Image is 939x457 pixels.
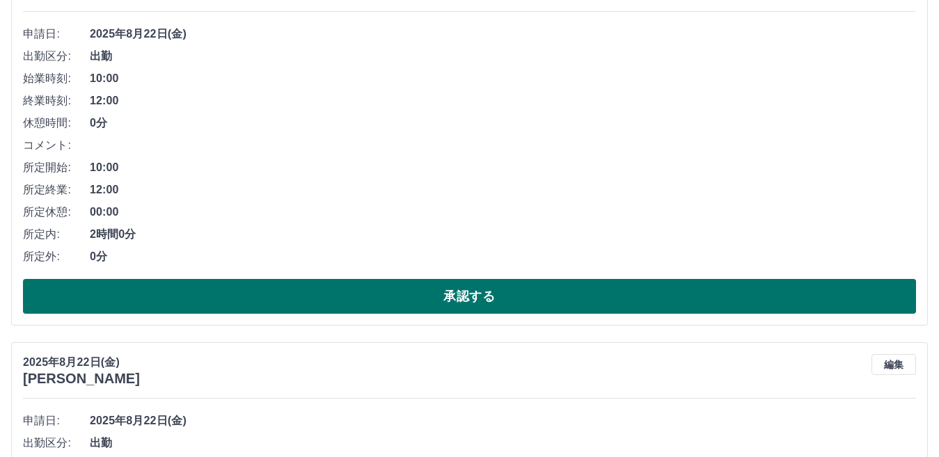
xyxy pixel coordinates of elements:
[23,226,90,243] span: 所定内:
[23,70,90,87] span: 始業時刻:
[23,115,90,131] span: 休憩時間:
[90,70,916,87] span: 10:00
[23,159,90,176] span: 所定開始:
[23,204,90,221] span: 所定休憩:
[871,354,916,375] button: 編集
[90,226,916,243] span: 2時間0分
[90,93,916,109] span: 12:00
[90,204,916,221] span: 00:00
[90,115,916,131] span: 0分
[23,48,90,65] span: 出勤区分:
[23,248,90,265] span: 所定外:
[90,48,916,65] span: 出勤
[23,93,90,109] span: 終業時刻:
[23,435,90,451] span: 出勤区分:
[23,137,90,154] span: コメント:
[23,182,90,198] span: 所定終業:
[90,412,916,429] span: 2025年8月22日(金)
[90,159,916,176] span: 10:00
[23,412,90,429] span: 申請日:
[23,26,90,42] span: 申請日:
[90,435,916,451] span: 出勤
[90,182,916,198] span: 12:00
[23,354,140,371] p: 2025年8月22日(金)
[90,248,916,265] span: 0分
[23,279,916,314] button: 承認する
[90,26,916,42] span: 2025年8月22日(金)
[23,371,140,387] h3: [PERSON_NAME]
